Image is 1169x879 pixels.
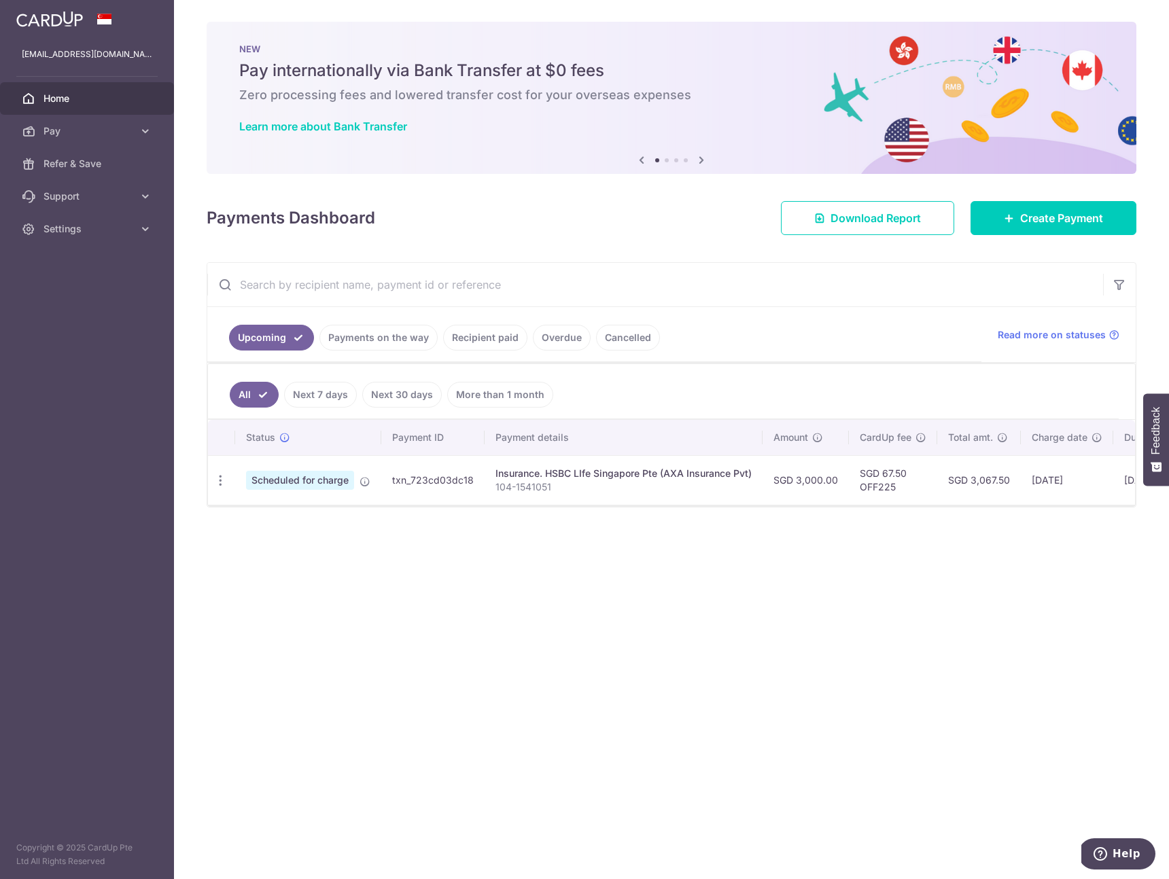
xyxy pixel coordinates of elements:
iframe: Opens a widget where you can find more information [1081,838,1155,872]
span: Settings [43,222,133,236]
h5: Pay internationally via Bank Transfer at $0 fees [239,60,1104,82]
span: Feedback [1150,407,1162,454]
span: Status [246,431,275,444]
img: CardUp [16,11,83,27]
a: Learn more about Bank Transfer [239,120,407,133]
span: CardUp fee [860,431,911,444]
button: Feedback - Show survey [1143,393,1169,486]
a: Recipient paid [443,325,527,351]
span: Pay [43,124,133,138]
td: SGD 67.50 OFF225 [849,455,937,505]
a: More than 1 month [447,382,553,408]
h4: Payments Dashboard [207,206,375,230]
div: Insurance. HSBC LIfe Singapore Pte (AXA Insurance Pvt) [495,467,752,480]
a: Next 30 days [362,382,442,408]
span: Charge date [1032,431,1087,444]
span: Refer & Save [43,157,133,171]
span: Home [43,92,133,105]
p: 104-1541051 [495,480,752,494]
span: Scheduled for charge [246,471,354,490]
span: Due date [1124,431,1165,444]
a: Payments on the way [319,325,438,351]
span: Download Report [831,210,921,226]
h6: Zero processing fees and lowered transfer cost for your overseas expenses [239,87,1104,103]
a: Cancelled [596,325,660,351]
th: Payment details [485,420,763,455]
a: Read more on statuses [998,328,1119,342]
a: Overdue [533,325,591,351]
span: Total amt. [948,431,993,444]
td: [DATE] [1021,455,1113,505]
input: Search by recipient name, payment id or reference [207,263,1103,306]
td: SGD 3,000.00 [763,455,849,505]
p: [EMAIL_ADDRESS][DOMAIN_NAME] [22,48,152,61]
a: Next 7 days [284,382,357,408]
span: Support [43,190,133,203]
span: Amount [773,431,808,444]
a: Create Payment [971,201,1136,235]
th: Payment ID [381,420,485,455]
a: All [230,382,279,408]
span: Read more on statuses [998,328,1106,342]
a: Download Report [781,201,954,235]
td: txn_723cd03dc18 [381,455,485,505]
span: Create Payment [1020,210,1103,226]
a: Upcoming [229,325,314,351]
p: NEW [239,43,1104,54]
td: SGD 3,067.50 [937,455,1021,505]
img: Bank transfer banner [207,22,1136,174]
